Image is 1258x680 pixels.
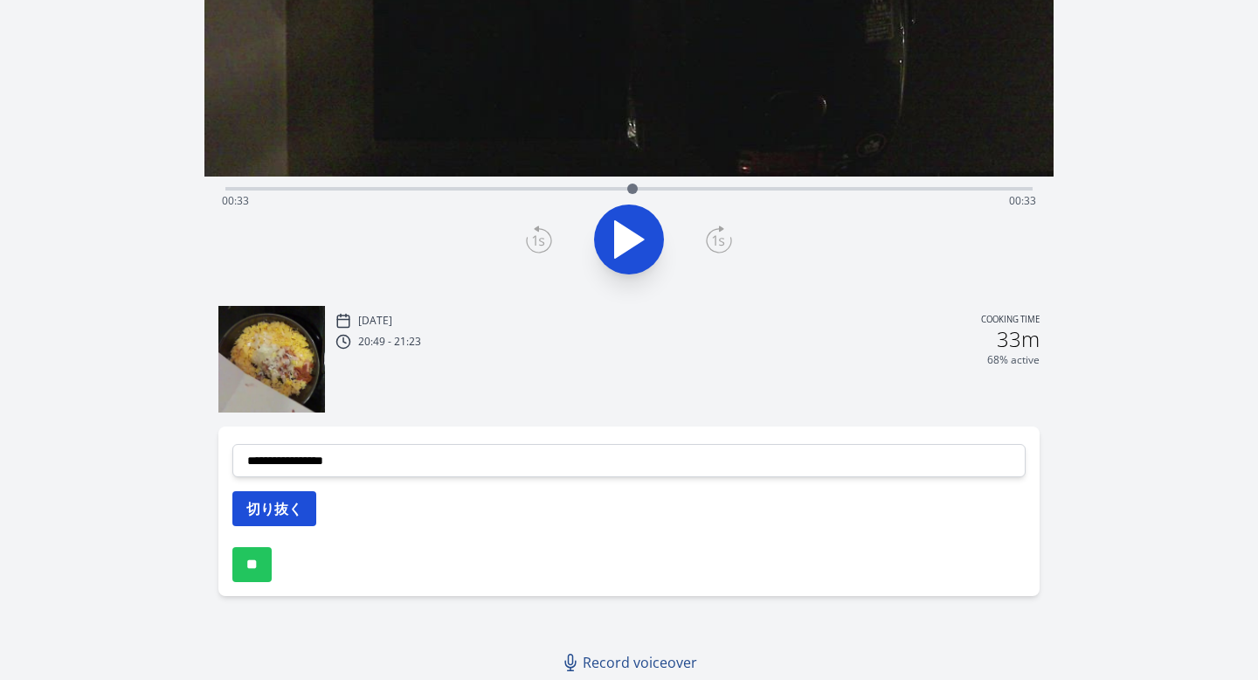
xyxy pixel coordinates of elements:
[358,314,392,328] p: [DATE]
[358,335,421,349] p: 20:49 - 21:23
[232,491,316,526] button: 切り抜く
[987,353,1040,367] p: 68% active
[218,306,325,413] img: 250824115038_thumb.jpeg
[997,329,1040,350] h2: 33m
[1009,193,1036,208] span: 00:33
[555,645,708,680] a: Record voiceover
[981,313,1040,329] p: Cooking time
[222,193,249,208] span: 00:33
[583,652,697,673] span: Record voiceover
